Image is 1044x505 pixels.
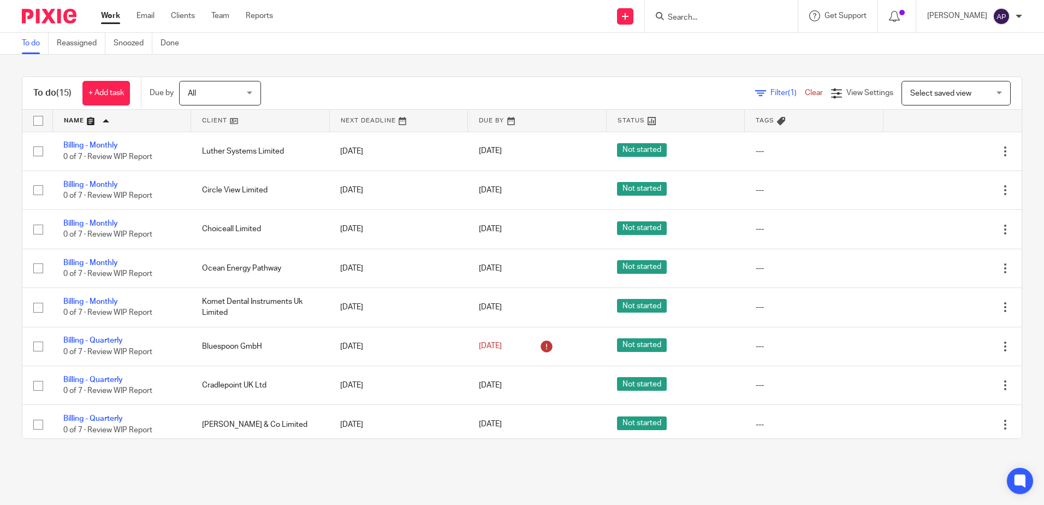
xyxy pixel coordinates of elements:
span: 0 of 7 · Review WIP Report [63,426,152,434]
span: [DATE] [479,381,502,389]
span: [DATE] [479,148,502,155]
p: [PERSON_NAME] [927,10,987,21]
a: Team [211,10,229,21]
span: Not started [617,416,667,430]
a: Reassigned [57,33,105,54]
td: [DATE] [329,288,468,327]
span: View Settings [846,89,893,97]
h1: To do [33,87,72,99]
a: + Add task [82,81,130,105]
td: Cradlepoint UK Ltd [191,366,330,405]
span: [DATE] [479,265,502,272]
div: --- [756,380,873,391]
span: [DATE] [479,303,502,311]
a: Billing - Quarterly [63,376,123,384]
td: Ocean Energy Pathway [191,249,330,287]
td: [DATE] [329,132,468,171]
span: 0 of 7 · Review WIP Report [63,270,152,278]
p: Due by [150,87,174,98]
img: Pixie [22,9,76,24]
span: Not started [617,260,667,274]
a: To do [22,33,49,54]
span: Get Support [824,12,867,20]
span: 0 of 7 · Review WIP Report [63,153,152,161]
span: 0 of 7 · Review WIP Report [63,231,152,239]
div: --- [756,263,873,274]
a: Snoozed [114,33,152,54]
a: Billing - Monthly [63,298,118,306]
span: (15) [56,89,72,97]
span: [DATE] [479,421,502,428]
a: Billing - Quarterly [63,337,123,344]
div: --- [756,302,873,313]
span: 0 of 7 · Review WIP Report [63,309,152,317]
td: Komet Dental Instruments Uk Limited [191,288,330,327]
td: [DATE] [329,210,468,249]
td: [PERSON_NAME] & Co Limited [191,405,330,444]
td: Luther Systems Limited [191,132,330,171]
a: Billing - Monthly [63,181,118,189]
td: [DATE] [329,249,468,287]
span: Not started [617,299,667,313]
input: Search [667,13,765,23]
td: [DATE] [329,405,468,444]
a: Done [161,33,187,54]
td: Circle View Limited [191,171,330,209]
td: Bluespoon GmbH [191,327,330,366]
img: svg%3E [993,8,1010,25]
a: Reports [246,10,273,21]
div: --- [756,341,873,352]
a: Billing - Monthly [63,142,118,149]
a: Clients [171,10,195,21]
a: Email [137,10,155,21]
div: --- [756,146,873,157]
span: Not started [617,338,667,352]
span: All [188,90,196,97]
span: Tags [756,118,774,124]
a: Billing - Monthly [63,220,118,227]
td: [DATE] [329,171,468,209]
div: --- [756,419,873,430]
span: [DATE] [479,343,502,350]
span: [DATE] [479,186,502,194]
a: Billing - Monthly [63,259,118,267]
a: Clear [805,89,823,97]
span: 0 of 7 · Review WIP Report [63,192,152,199]
span: Not started [617,143,667,157]
td: [DATE] [329,366,468,405]
span: [DATE] [479,225,502,233]
a: Billing - Quarterly [63,415,123,422]
span: Select saved view [910,90,971,97]
span: Not started [617,221,667,235]
td: [DATE] [329,327,468,366]
span: Not started [617,182,667,196]
div: --- [756,185,873,196]
span: (1) [788,89,797,97]
span: Not started [617,377,667,391]
span: 0 of 7 · Review WIP Report [63,387,152,395]
a: Work [101,10,120,21]
span: 0 of 7 · Review WIP Report [63,348,152,356]
span: Filter [770,89,805,97]
div: --- [756,224,873,234]
td: Choiceall Limited [191,210,330,249]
